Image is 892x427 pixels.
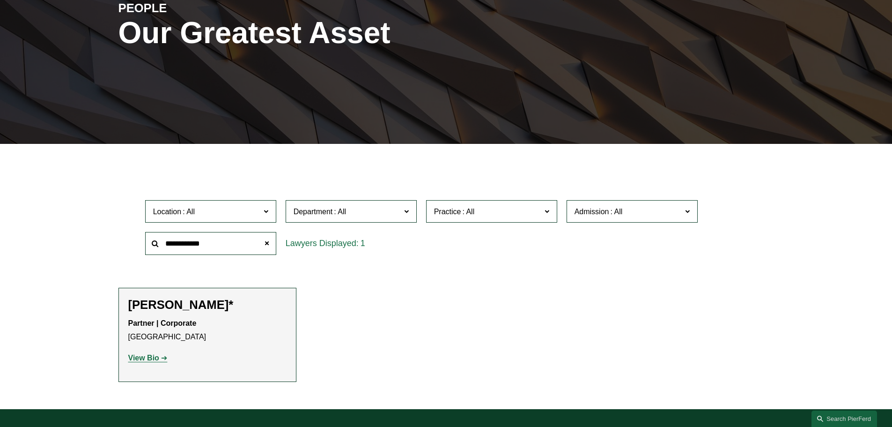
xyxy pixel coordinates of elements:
[811,411,877,427] a: Search this site
[128,298,287,312] h2: [PERSON_NAME]*
[128,354,159,362] strong: View Bio
[128,319,197,327] strong: Partner | Corporate
[153,208,182,216] span: Location
[118,16,555,50] h1: Our Greatest Asset
[434,208,461,216] span: Practice
[118,0,282,15] h4: PEOPLE
[575,208,609,216] span: Admission
[128,354,168,362] a: View Bio
[128,317,287,344] p: [GEOGRAPHIC_DATA]
[361,239,365,248] span: 1
[294,208,333,216] span: Department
